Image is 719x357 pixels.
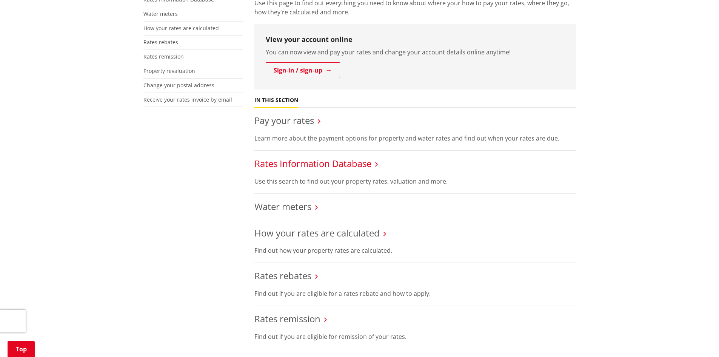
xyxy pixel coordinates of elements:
p: Find out how your property rates are calculated. [254,246,576,255]
p: Find out if you are eligible for remission of your rates. [254,332,576,341]
h5: In this section [254,97,298,104]
a: Rates rebates [143,39,178,46]
a: How your rates are calculated [143,25,219,32]
p: Learn more about the payment options for property and water rates and find out when your rates ar... [254,134,576,143]
p: You can now view and pay your rates and change your account details online anytime! [266,48,565,57]
a: Pay your rates [254,114,314,127]
a: Rates rebates [254,269,311,282]
a: Sign-in / sign-up [266,62,340,78]
iframe: Messenger Launcher [684,325,711,352]
a: Change your postal address [143,82,214,89]
a: Water meters [254,200,311,213]
a: Receive your rates invoice by email [143,96,232,103]
a: Rates Information Database [254,157,371,170]
a: Top [8,341,35,357]
p: Use this search to find out your property rates, valuation and more. [254,177,576,186]
a: Rates remission [143,53,184,60]
a: Water meters [143,10,178,17]
a: Rates remission [254,312,320,325]
p: Find out if you are eligible for a rates rebate and how to apply. [254,289,576,298]
a: How your rates are calculated [254,227,380,239]
h3: View your account online [266,36,565,44]
a: Property revaluation [143,67,195,74]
